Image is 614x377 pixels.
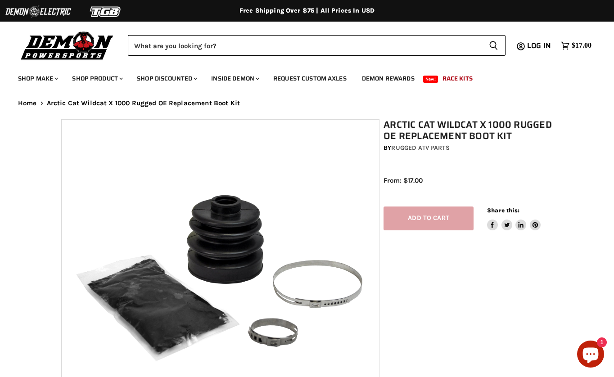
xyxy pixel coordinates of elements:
button: Search [482,35,506,56]
a: Rugged ATV Parts [391,144,449,152]
ul: Main menu [11,66,589,88]
img: Demon Powersports [18,29,117,61]
aside: Share this: [487,206,541,230]
a: Home [18,99,37,107]
span: From: $17.00 [384,176,423,184]
span: Share this: [487,207,519,214]
a: Request Custom Axles [266,69,353,88]
a: Race Kits [436,69,479,88]
span: Log in [527,40,551,51]
input: Search [128,35,482,56]
img: Demon Electric Logo 2 [5,3,72,20]
h1: Arctic Cat Wildcat X 1000 Rugged OE Replacement Boot Kit [384,119,557,142]
a: Shop Product [65,69,128,88]
div: by [384,143,557,153]
a: $17.00 [556,39,596,52]
span: $17.00 [572,41,591,50]
a: Demon Rewards [355,69,421,88]
inbox-online-store-chat: Shopify online store chat [574,341,607,370]
a: Shop Make [11,69,63,88]
form: Product [128,35,506,56]
a: Shop Discounted [130,69,203,88]
a: Inside Demon [204,69,265,88]
img: TGB Logo 2 [72,3,140,20]
span: Arctic Cat Wildcat X 1000 Rugged OE Replacement Boot Kit [47,99,240,107]
span: New! [423,76,438,83]
a: Log in [523,42,556,50]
